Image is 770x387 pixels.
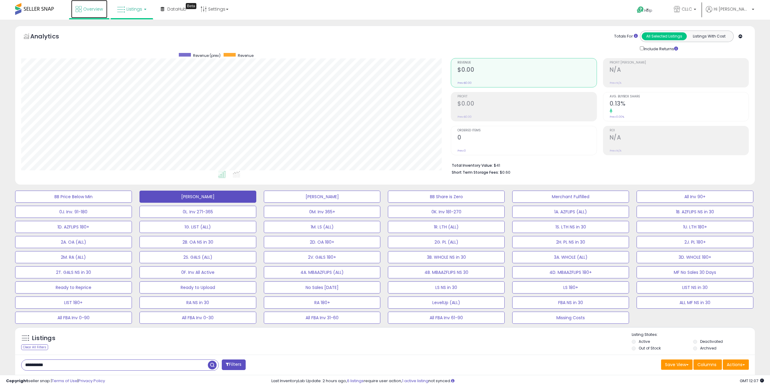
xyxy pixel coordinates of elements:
[610,61,749,64] span: Profit [PERSON_NAME]
[15,297,132,309] button: LIST 180+
[6,378,105,384] div: seller snap | |
[700,346,716,351] label: Archived
[686,32,732,40] button: Listings With Cost
[706,6,754,20] a: Hi [PERSON_NAME]
[238,53,254,58] span: Revenue
[15,206,132,218] button: 0J. Inv. 91-180
[457,61,596,64] span: Revenue
[610,66,749,74] h2: N/A
[452,170,499,175] b: Short Term Storage Fees:
[457,95,596,98] span: Profit
[457,66,596,74] h2: $0.00
[6,378,28,384] strong: Copyright
[30,32,71,42] h5: Analytics
[512,281,629,294] button: LS 180+
[15,281,132,294] button: Ready to Reprice
[139,236,256,248] button: 2B. OA NS in 30
[264,206,381,218] button: 0M. Inv 365+
[610,134,749,142] h2: N/A
[388,206,505,218] button: 0K. Inv 181-270
[139,206,256,218] button: 0L. Inv 271-365
[693,359,722,370] button: Columns
[632,332,755,338] p: Listing States:
[388,236,505,248] button: 2G. PL (ALL)
[139,312,256,324] button: All FBA Inv 0-30
[264,297,381,309] button: RA 180+
[452,163,493,168] b: Total Inventory Value:
[32,334,55,343] h5: Listings
[78,378,105,384] a: Privacy Policy
[52,378,77,384] a: Terms of Use
[457,149,466,153] small: Prev: 0
[139,297,256,309] button: RA NS in 30
[637,251,753,263] button: 3D. WHOLE 180+
[83,6,103,12] span: Overview
[126,6,142,12] span: Listings
[139,191,256,203] button: [PERSON_NAME]
[271,378,764,384] div: Last InventoryLab Update: 2 hours ago, require user action, not synced.
[682,6,692,12] span: CLLC
[15,221,132,233] button: 1D. AZFLIPS 180+
[661,359,693,370] button: Save View
[388,266,505,278] button: 4B. MBAAZFLIPS NS 30
[15,251,132,263] button: 2M. RA (ALL)
[15,191,132,203] button: BB Price Below Min
[347,378,364,384] a: 6 listings
[139,266,256,278] button: 0F. Inv All Active
[637,6,644,14] i: Get Help
[388,251,505,263] button: 3B. WHOLE NS in 30
[512,221,629,233] button: 1S. LTH NS in 30
[457,129,596,132] span: Ordered Items
[452,161,744,169] li: $41
[500,169,510,175] span: $0.60
[264,281,381,294] button: No Sales [DATE]
[264,266,381,278] button: 4A. MBAAZFLIPS (ALL)
[637,297,753,309] button: ALL MF NS in 30
[457,81,472,85] small: Prev: $0.00
[740,378,764,384] span: 2025-09-8 12:07 GMT
[637,236,753,248] button: 2J. PL 180+
[15,266,132,278] button: 2T. GALS NS in 30
[512,191,629,203] button: Merchant Fulfilled
[222,359,245,370] button: Filters
[637,266,753,278] button: MF No Sales 30 Days
[512,206,629,218] button: 1A. AZFLIPS (ALL)
[512,236,629,248] button: 2H. PL NS in 30
[635,45,685,52] div: Include Returns
[714,6,750,12] span: Hi [PERSON_NAME]
[610,100,749,108] h2: 0.13%
[614,34,638,39] div: Totals For
[186,3,196,9] div: Tooltip anchor
[512,297,629,309] button: FBA NS in 30
[457,115,472,119] small: Prev: $0.00
[512,266,629,278] button: 4D. MBAAZFLIPS 180+
[457,134,596,142] h2: 0
[388,297,505,309] button: LevelUp (ALL)
[388,191,505,203] button: BB Share is Zero
[264,312,381,324] button: All FBA Inv 31-60
[723,359,749,370] button: Actions
[639,346,661,351] label: Out of Stock
[388,221,505,233] button: 1R. LTH (ALL)
[21,344,48,350] div: Clear All Filters
[193,53,221,58] span: Revenue (prev)
[697,362,716,368] span: Columns
[632,2,664,20] a: Help
[264,221,381,233] button: 1M. LS (ALL)
[139,251,256,263] button: 2S. GALS (ALL)
[15,312,132,324] button: All FBA Inv 0-90
[512,312,629,324] button: Missing Costs
[637,191,753,203] button: All Inv 90+
[264,236,381,248] button: 2D. OA 180+
[264,251,381,263] button: 2V. GALS 180+
[610,81,621,85] small: Prev: N/A
[139,221,256,233] button: 1G. LIST (ALL)
[402,378,428,384] a: 1 active listing
[512,251,629,263] button: 3A. WHOLE (ALL)
[139,281,256,294] button: Ready to Upload
[388,312,505,324] button: All FBA Inv 61-90
[610,129,749,132] span: ROI
[457,100,596,108] h2: $0.00
[610,115,624,119] small: Prev: 0.00%
[637,221,753,233] button: 1U. LTH 180+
